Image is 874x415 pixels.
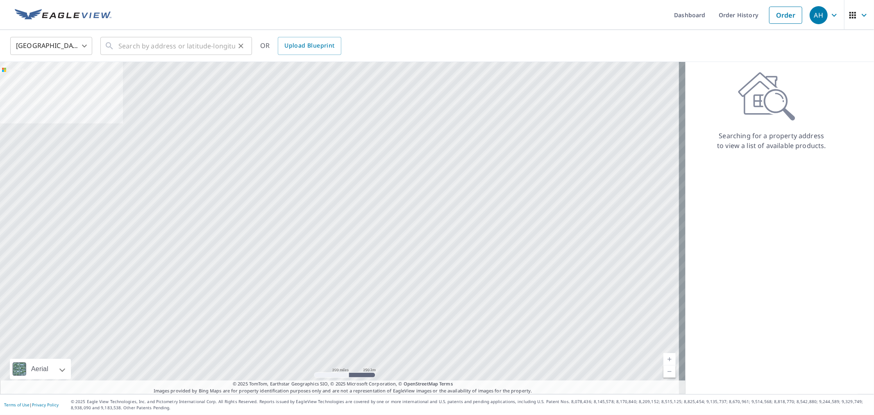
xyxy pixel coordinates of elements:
[810,6,828,24] div: AH
[10,359,71,379] div: Aerial
[769,7,802,24] a: Order
[4,402,59,407] p: |
[404,381,438,387] a: OpenStreetMap
[284,41,334,51] span: Upload Blueprint
[118,34,235,57] input: Search by address or latitude-longitude
[4,402,30,408] a: Terms of Use
[32,402,59,408] a: Privacy Policy
[260,37,341,55] div: OR
[235,40,247,52] button: Clear
[717,131,826,150] p: Searching for a property address to view a list of available products.
[29,359,51,379] div: Aerial
[278,37,341,55] a: Upload Blueprint
[15,9,111,21] img: EV Logo
[71,399,870,411] p: © 2025 Eagle View Technologies, Inc. and Pictometry International Corp. All Rights Reserved. Repo...
[663,353,676,365] a: Current Level 5, Zoom In
[663,365,676,378] a: Current Level 5, Zoom Out
[10,34,92,57] div: [GEOGRAPHIC_DATA]
[439,381,453,387] a: Terms
[233,381,453,388] span: © 2025 TomTom, Earthstar Geographics SIO, © 2025 Microsoft Corporation, ©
